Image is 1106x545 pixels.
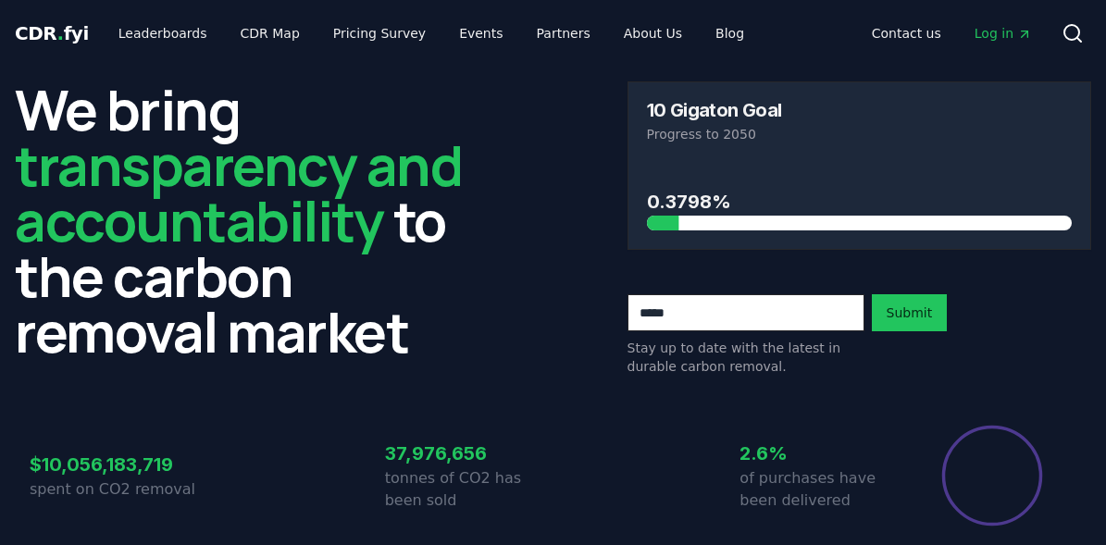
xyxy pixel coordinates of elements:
[226,17,315,50] a: CDR Map
[940,424,1044,527] div: Percentage of sales delivered
[701,17,759,50] a: Blog
[522,17,605,50] a: Partners
[609,17,697,50] a: About Us
[960,17,1047,50] a: Log in
[30,451,198,478] h3: $10,056,183,719
[739,440,908,467] h3: 2.6%
[647,125,1073,143] p: Progress to 2050
[15,20,89,46] a: CDR.fyi
[15,22,89,44] span: CDR fyi
[15,127,462,258] span: transparency and accountability
[444,17,517,50] a: Events
[872,294,948,331] button: Submit
[385,467,553,512] p: tonnes of CO2 has been sold
[57,22,64,44] span: .
[628,339,864,376] p: Stay up to date with the latest in durable carbon removal.
[30,478,198,501] p: spent on CO2 removal
[857,17,1047,50] nav: Main
[647,188,1073,216] h3: 0.3798%
[385,440,553,467] h3: 37,976,656
[975,24,1032,43] span: Log in
[318,17,441,50] a: Pricing Survey
[15,81,479,359] h2: We bring to the carbon removal market
[647,101,782,119] h3: 10 Gigaton Goal
[739,467,908,512] p: of purchases have been delivered
[857,17,956,50] a: Contact us
[104,17,222,50] a: Leaderboards
[104,17,759,50] nav: Main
